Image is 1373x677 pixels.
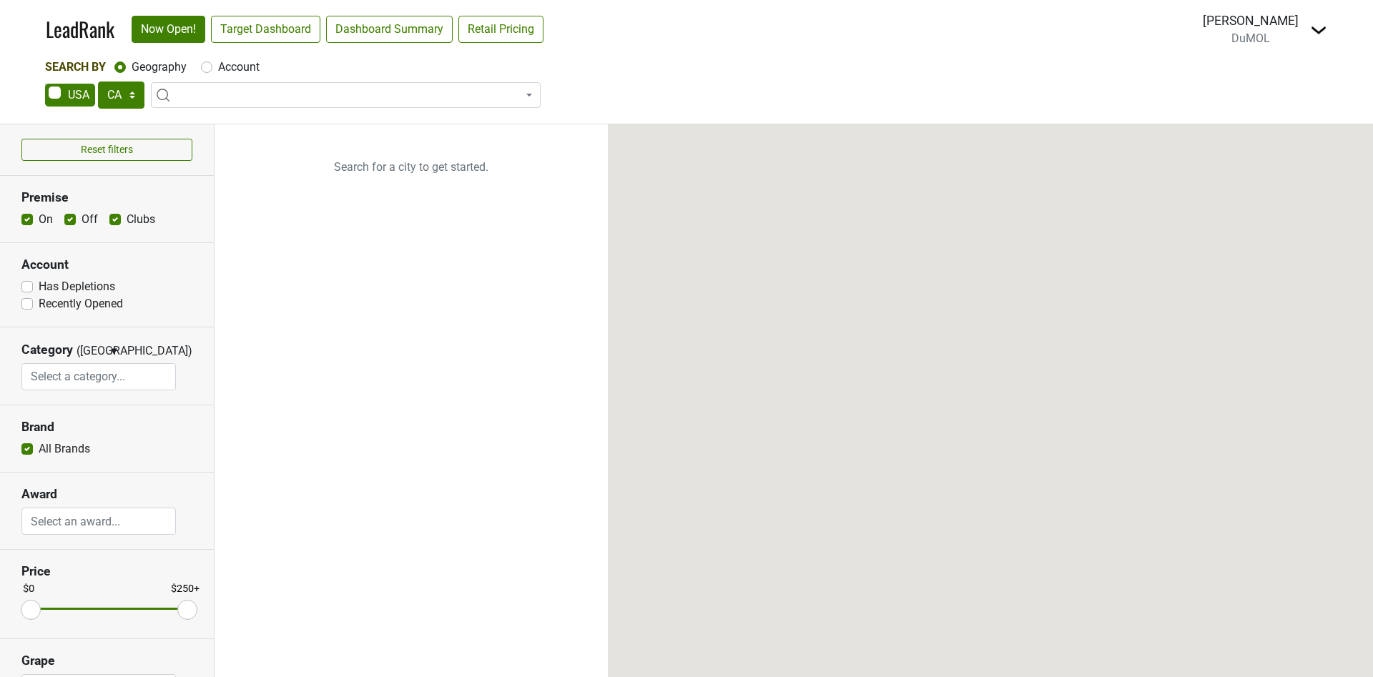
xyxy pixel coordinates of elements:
a: LeadRank [46,14,114,44]
input: Select an award... [22,508,175,535]
label: Recently Opened [39,295,123,312]
button: Reset filters [21,139,192,161]
a: Dashboard Summary [326,16,453,43]
label: Account [218,59,260,76]
label: On [39,211,53,228]
span: Search By [45,60,106,74]
h3: Premise [21,190,192,205]
label: Clubs [127,211,155,228]
label: Geography [132,59,187,76]
div: $250+ [171,582,200,598]
h3: Award [21,487,192,502]
div: [PERSON_NAME] [1203,11,1299,30]
label: Off [82,211,98,228]
span: ([GEOGRAPHIC_DATA]) [77,342,105,363]
p: Search for a city to get started. [215,124,608,210]
h3: Brand [21,420,192,435]
a: Target Dashboard [211,16,320,43]
h3: Price [21,564,192,579]
a: Retail Pricing [458,16,543,43]
img: Dropdown Menu [1310,21,1327,39]
h3: Category [21,342,73,357]
a: Now Open! [132,16,205,43]
input: Select a category... [22,363,175,390]
span: DuMOL [1231,31,1270,45]
h3: Account [21,257,192,272]
h3: Grape [21,653,192,668]
div: $0 [23,582,34,598]
span: ▼ [109,345,119,357]
label: All Brands [39,440,90,458]
label: Has Depletions [39,278,115,295]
